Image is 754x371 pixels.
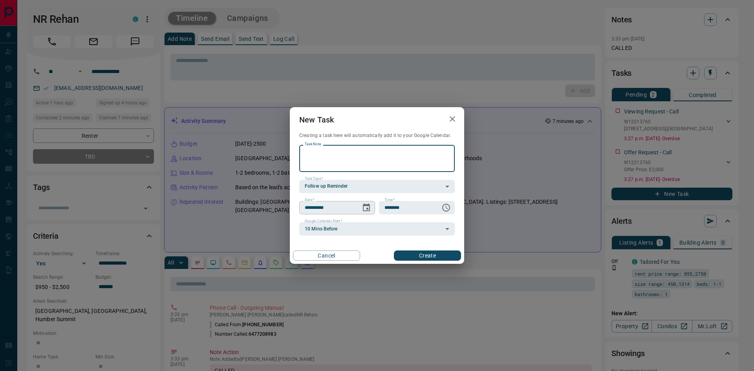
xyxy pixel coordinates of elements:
label: Google Calendar Alert [305,219,342,224]
button: Cancel [293,250,360,261]
div: Follow up Reminder [299,180,455,193]
label: Time [384,197,395,203]
button: Choose date, selected date is Aug 15, 2025 [359,200,374,216]
button: Create [394,250,461,261]
h2: New Task [290,107,343,132]
div: 10 Mins Before [299,222,455,236]
label: Task Type [305,176,323,181]
button: Choose time, selected time is 6:00 AM [438,200,454,216]
p: Creating a task here will automatically add it to your Google Calendar. [299,132,455,139]
label: Task Note [305,142,321,147]
label: Date [305,197,315,203]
